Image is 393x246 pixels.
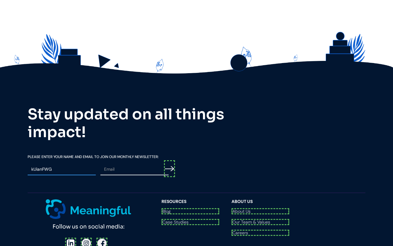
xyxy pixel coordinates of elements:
a: Our Team & Values [232,219,289,225]
h2: Stay updated on all things impact! [28,105,243,141]
div: About Us [232,199,289,204]
div: resources [161,199,219,204]
div: Follow us on social media: [28,219,149,232]
a: Careers [232,230,289,236]
a: About Us [232,208,289,214]
input: Submit [164,160,175,177]
label: Please Enter your Name and email To Join our Monthly Newsletter: [28,155,175,159]
a: Case Studies [161,219,219,225]
input: Name [28,164,96,175]
a: Blog [161,208,219,214]
input: Email [100,164,169,175]
form: Email Form [28,155,175,179]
